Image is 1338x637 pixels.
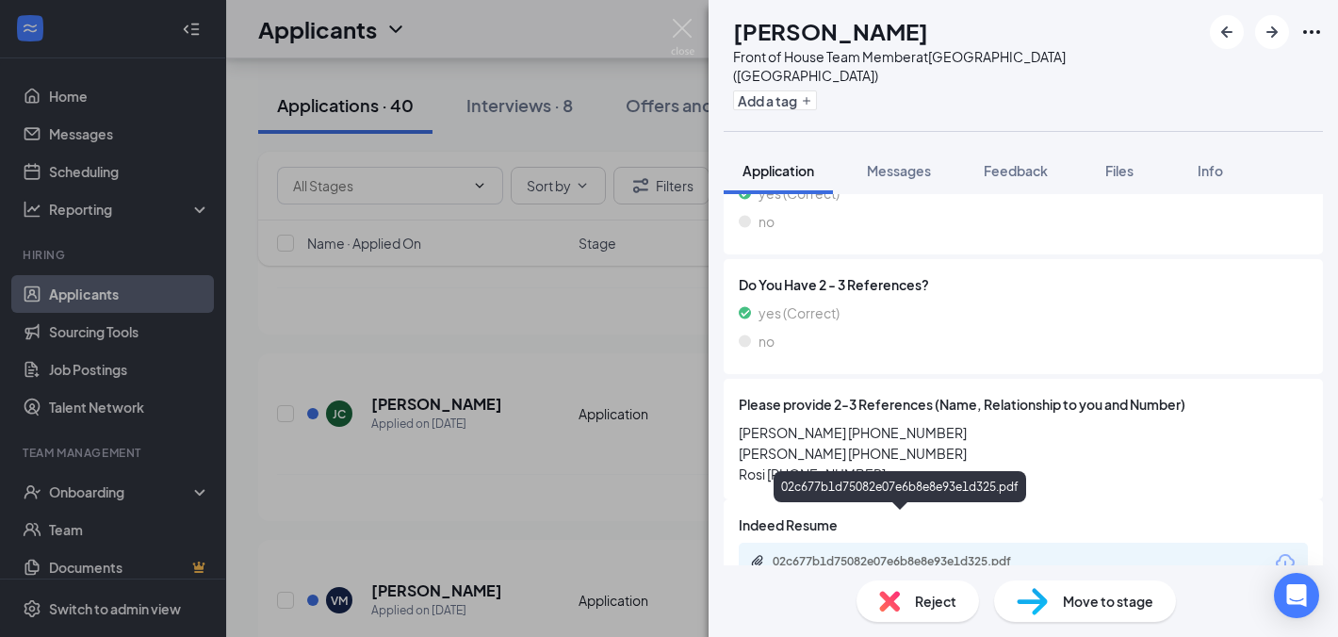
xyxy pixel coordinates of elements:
div: Open Intercom Messenger [1274,573,1319,618]
button: ArrowLeftNew [1210,15,1244,49]
span: Feedback [984,162,1048,179]
span: yes (Correct) [759,302,840,323]
span: Indeed Resume [739,514,838,535]
span: Do You Have 2 - 3 References? [739,274,1308,295]
svg: Download [1274,551,1297,574]
span: Move to stage [1063,591,1153,612]
div: 02c677b1d75082e07e6b8e8e93e1d325.pdf [773,554,1036,569]
svg: ArrowLeftNew [1216,21,1238,43]
span: Application [742,162,814,179]
div: 02c677b1d75082e07e6b8e8e93e1d325.pdf [774,471,1026,502]
span: no [759,211,775,232]
span: Messages [867,162,931,179]
svg: Plus [801,95,812,106]
span: [PERSON_NAME] [PHONE_NUMBER] [PERSON_NAME] [PHONE_NUMBER] Rosi [PHONE_NUMBER] [739,422,1308,484]
svg: ArrowRight [1261,21,1283,43]
span: Files [1105,162,1134,179]
a: Paperclip02c677b1d75082e07e6b8e8e93e1d325.pdf [750,554,1055,572]
div: Front of House Team Member at [GEOGRAPHIC_DATA] ([GEOGRAPHIC_DATA]) [733,47,1200,85]
span: Please provide 2-3 References (Name, Relationship to you and Number) [739,394,1185,415]
svg: Ellipses [1300,21,1323,43]
span: yes (Correct) [759,183,840,204]
button: ArrowRight [1255,15,1289,49]
h1: [PERSON_NAME] [733,15,928,47]
svg: Paperclip [750,554,765,569]
span: no [759,331,775,351]
span: Reject [915,591,956,612]
button: PlusAdd a tag [733,90,817,110]
span: Info [1198,162,1223,179]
